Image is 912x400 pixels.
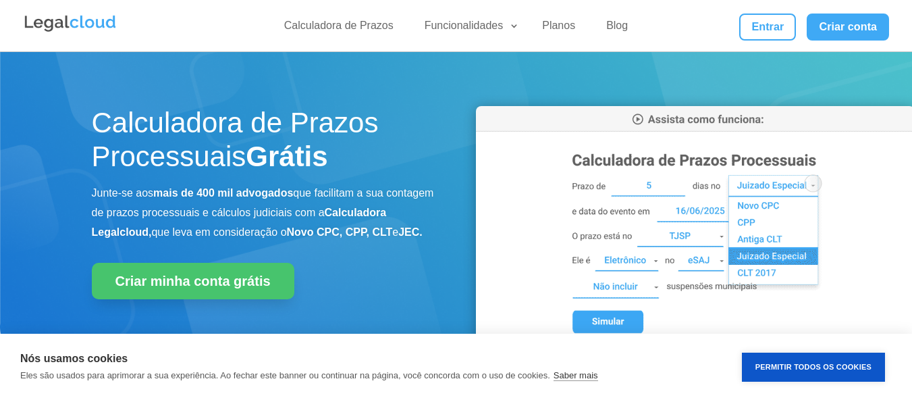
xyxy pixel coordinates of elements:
img: Legalcloud Logo [23,14,117,34]
strong: Grátis [246,141,327,172]
a: Criar minha conta grátis [92,263,294,299]
b: JEC. [398,226,423,238]
a: Logo da Legalcloud [23,24,117,36]
p: Junte-se aos que facilitam a sua contagem de prazos processuais e cálculos judiciais com a que le... [92,184,436,242]
a: Calculadora de Prazos [276,19,402,39]
h1: Calculadora de Prazos Processuais [92,106,436,181]
a: Funcionalidades [417,19,520,39]
p: Eles são usados para aprimorar a sua experiência. Ao fechar este banner ou continuar na página, v... [20,370,550,380]
a: Criar conta [807,14,889,41]
a: Blog [598,19,636,39]
a: Planos [534,19,583,39]
b: Calculadora Legalcloud, [92,207,387,238]
a: Entrar [739,14,796,41]
a: Saber mais [554,370,598,381]
button: Permitir Todos os Cookies [742,353,885,382]
b: mais de 400 mil advogados [153,187,293,199]
b: Novo CPC, CPP, CLT [287,226,393,238]
strong: Nós usamos cookies [20,353,128,364]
